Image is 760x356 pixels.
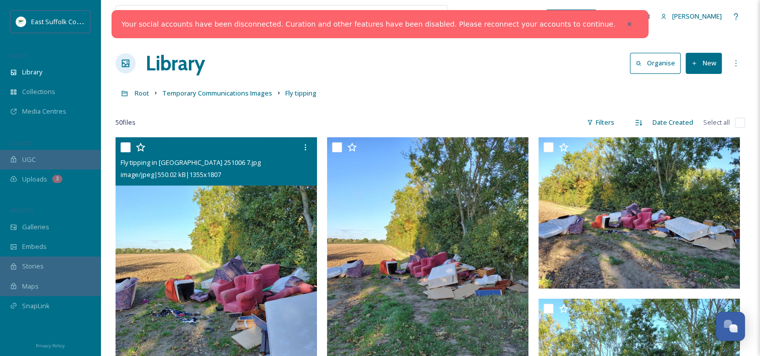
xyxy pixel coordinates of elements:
a: What's New [546,10,596,24]
span: Root [135,88,149,98]
a: Library [146,48,205,78]
span: Maps [22,282,39,291]
div: Date Created [647,113,698,132]
span: WIDGETS [10,207,33,214]
div: Filters [582,113,619,132]
span: East Suffolk Council [31,17,90,26]
span: Embeds [22,242,47,251]
span: image/jpeg | 550.02 kB | 1355 x 1807 [121,170,221,179]
input: Search your library [139,6,348,28]
span: Fly tipping in [GEOGRAPHIC_DATA] 251006 7.jpg [121,158,261,167]
span: Select all [703,118,730,127]
span: MEDIA [10,52,28,59]
a: View all files [384,7,443,26]
span: Galleries [22,222,49,232]
a: [PERSON_NAME] [656,7,727,26]
span: Temporary Communications Images [162,88,272,98]
a: Root [135,87,149,99]
a: Your social accounts have been disconnected. Curation and other features have been disabled. Plea... [122,19,615,30]
img: Fly tipping in Bucklesham 251006 5.jpg [538,137,740,289]
div: 3 [52,175,62,183]
img: ESC%20Logo.png [16,17,26,27]
span: Stories [22,261,44,271]
span: 50 file s [116,118,136,127]
span: Library [22,67,42,77]
span: UGC [22,155,36,164]
span: Fly tipping [285,88,316,98]
a: Fly tipping [285,87,316,99]
span: Privacy Policy [36,342,65,349]
button: Open Chat [716,312,745,341]
span: SnapLink [22,301,50,311]
span: Collections [22,87,55,97]
span: [PERSON_NAME] [672,12,722,21]
a: Temporary Communications Images [162,87,272,99]
a: Privacy Policy [36,339,65,351]
button: New [686,53,722,73]
span: Uploads [22,174,47,184]
button: Organise [630,53,681,73]
span: Media Centres [22,107,66,116]
span: COLLECT [10,139,32,147]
